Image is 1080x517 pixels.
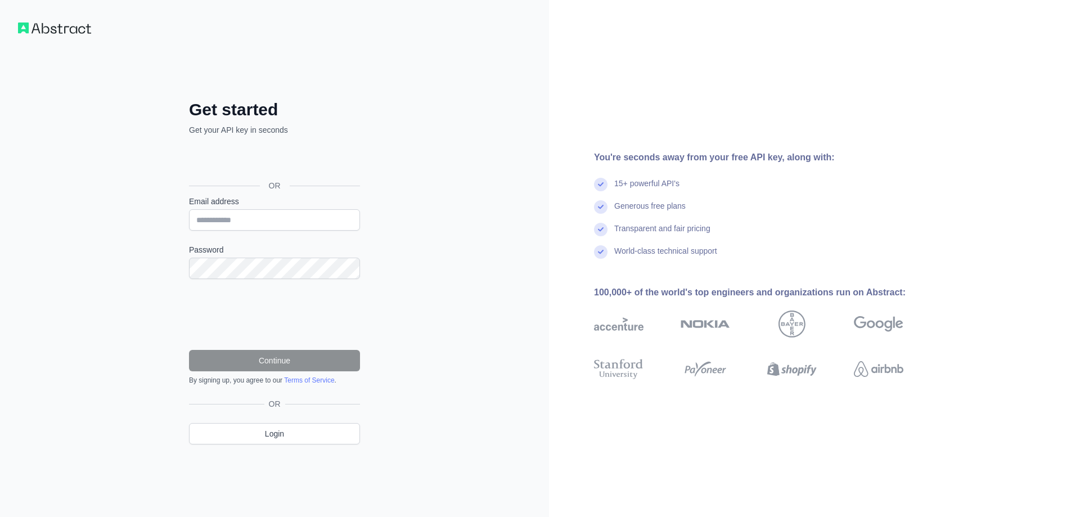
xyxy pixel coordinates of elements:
img: nokia [681,311,730,338]
button: Continue [189,350,360,371]
img: stanford university [594,357,643,381]
img: check mark [594,178,607,191]
label: Email address [189,196,360,207]
label: Password [189,244,360,255]
img: payoneer [681,357,730,381]
a: Login [189,423,360,444]
img: bayer [778,311,805,338]
span: OR [260,180,290,191]
img: check mark [594,245,607,259]
div: 15+ powerful API's [614,178,679,200]
img: shopify [767,357,817,381]
h2: Get started [189,100,360,120]
img: check mark [594,223,607,236]
div: 100,000+ of the world's top engineers and organizations run on Abstract: [594,286,939,299]
img: Workflow [18,23,91,34]
img: accenture [594,311,643,338]
div: You're seconds away from your free API key, along with: [594,151,939,164]
div: By signing up, you agree to our . [189,376,360,385]
a: Terms of Service [284,376,334,384]
div: Transparent and fair pricing [614,223,710,245]
img: airbnb [854,357,903,381]
div: World-class technical support [614,245,717,268]
div: Generous free plans [614,200,686,223]
p: Get your API key in seconds [189,124,360,136]
img: google [854,311,903,338]
iframe: Botão "Fazer login com o Google" [183,148,363,173]
img: check mark [594,200,607,214]
span: OR [264,398,285,410]
iframe: reCAPTCHA [189,293,360,336]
